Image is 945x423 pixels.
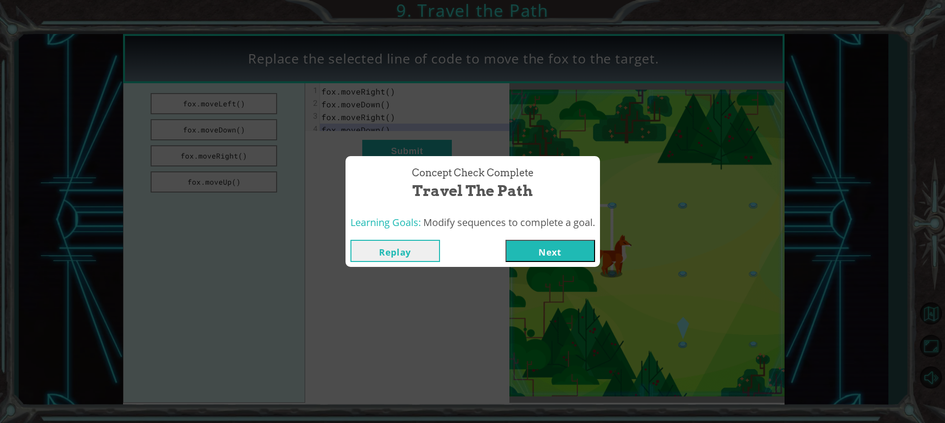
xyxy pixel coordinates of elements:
span: Modify sequences to complete a goal. [423,216,595,229]
span: Travel the Path [412,180,533,201]
span: Concept Check Complete [412,166,534,180]
span: Learning Goals: [350,216,421,229]
button: Replay [350,240,440,262]
button: Next [505,240,595,262]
